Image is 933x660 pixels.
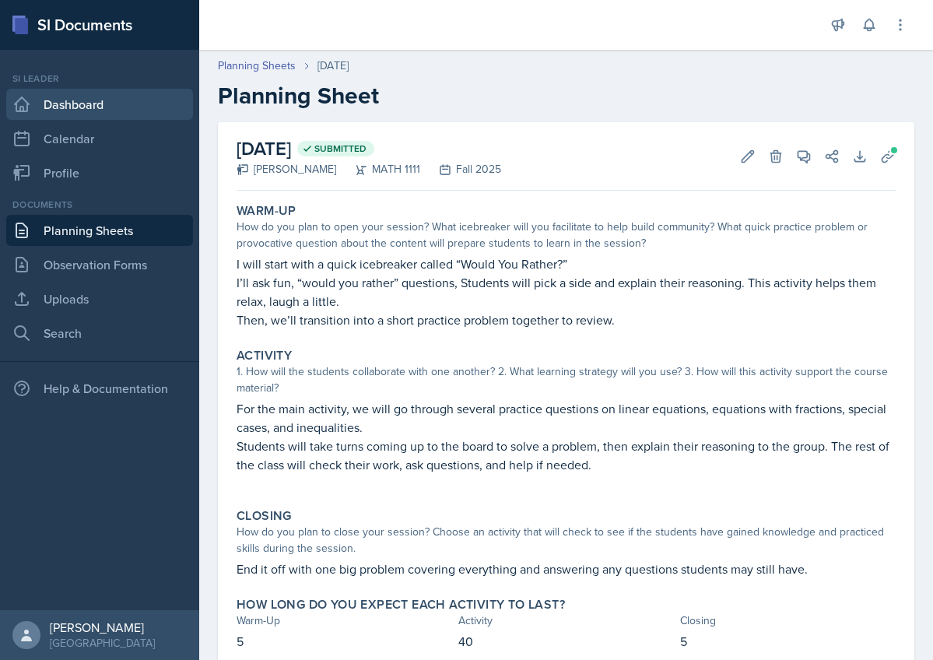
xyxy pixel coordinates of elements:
div: Documents [6,198,193,212]
label: How long do you expect each activity to last? [237,597,565,613]
label: Closing [237,508,292,524]
div: [PERSON_NAME] [237,161,336,177]
a: Profile [6,157,193,188]
p: 5 [237,632,452,651]
div: How do you plan to close your session? Choose an activity that will check to see if the students ... [237,524,896,556]
p: 40 [458,632,674,651]
a: Planning Sheets [6,215,193,246]
p: End it off with one big problem covering everything and answering any questions students may stil... [237,560,896,578]
label: Warm-Up [237,203,296,219]
div: Fall 2025 [420,161,501,177]
p: 5 [680,632,896,651]
h2: [DATE] [237,135,501,163]
div: Activity [458,613,674,629]
p: Then, we’ll transition into a short practice problem together to review. [237,311,896,329]
div: Warm-Up [237,613,452,629]
div: MATH 1111 [336,161,420,177]
p: Students will take turns coming up to the board to solve a problem, then explain their reasoning ... [237,437,896,474]
div: Help & Documentation [6,373,193,404]
span: Submitted [314,142,367,155]
label: Activity [237,348,292,363]
p: For the main activity, we will go through several practice questions on linear equations, equatio... [237,399,896,437]
div: How do you plan to open your session? What icebreaker will you facilitate to help build community... [237,219,896,251]
div: 1. How will the students collaborate with one another? 2. What learning strategy will you use? 3.... [237,363,896,396]
h2: Planning Sheet [218,82,914,110]
a: Planning Sheets [218,58,296,74]
p: I’ll ask fun, “would you rather” questions, Students will pick a side and explain their reasoning... [237,273,896,311]
a: Observation Forms [6,249,193,280]
div: [DATE] [317,58,349,74]
div: Closing [680,613,896,629]
a: Uploads [6,283,193,314]
a: Dashboard [6,89,193,120]
div: [GEOGRAPHIC_DATA] [50,635,155,651]
a: Search [6,318,193,349]
div: Si leader [6,72,193,86]
a: Calendar [6,123,193,154]
div: [PERSON_NAME] [50,620,155,635]
p: I will start with a quick icebreaker called “Would You Rather?” [237,255,896,273]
